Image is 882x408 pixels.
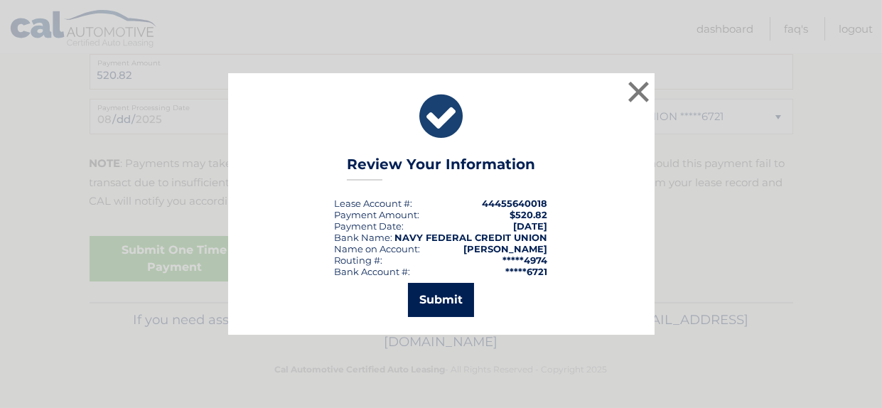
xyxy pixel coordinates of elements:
div: Routing #: [335,254,383,266]
div: Bank Name: [335,232,393,243]
button: × [625,77,653,106]
div: Lease Account #: [335,198,413,209]
span: Payment Date [335,220,402,232]
strong: [PERSON_NAME] [464,243,548,254]
div: : [335,220,404,232]
div: Payment Amount: [335,209,420,220]
button: Submit [408,283,474,317]
span: $520.82 [510,209,548,220]
h3: Review Your Information [347,156,535,181]
strong: 44455640018 [483,198,548,209]
strong: NAVY FEDERAL CREDIT UNION [395,232,548,243]
span: [DATE] [514,220,548,232]
div: Bank Account #: [335,266,411,277]
div: Name on Account: [335,243,421,254]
